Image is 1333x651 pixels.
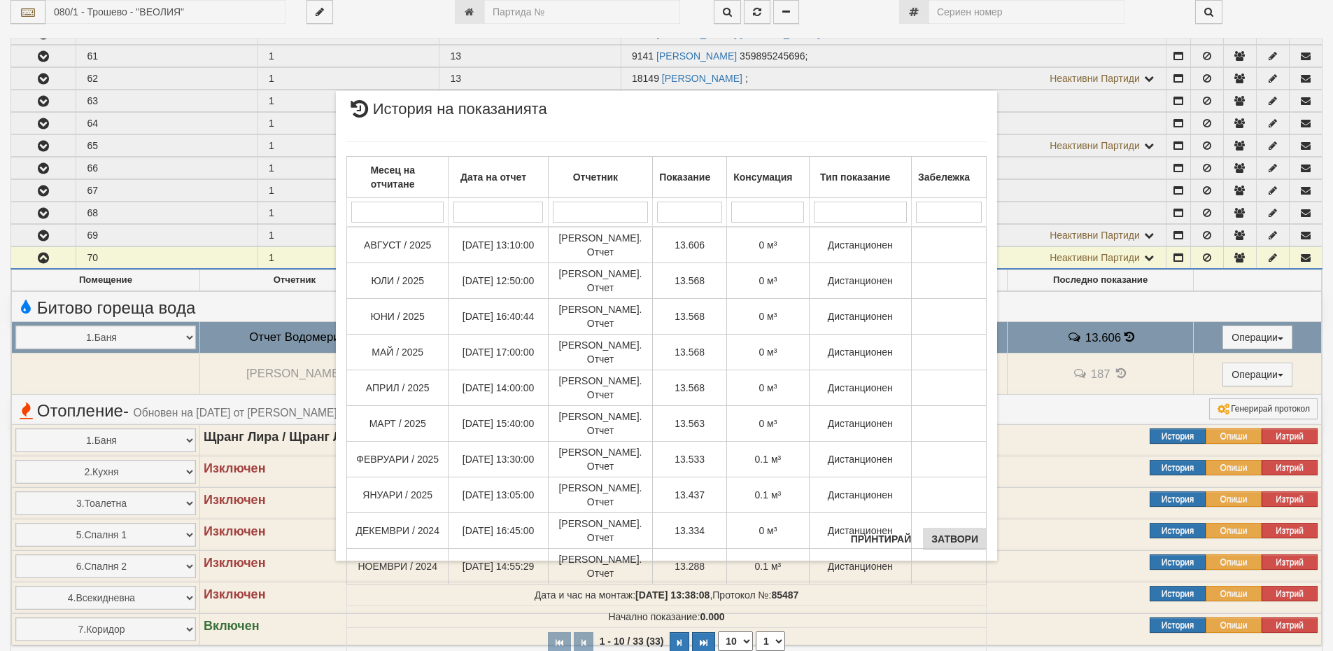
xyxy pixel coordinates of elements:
[548,335,653,370] td: [PERSON_NAME]. Отчет
[347,227,449,263] td: АВГУСТ / 2025
[347,299,449,335] td: ЮНИ / 2025
[347,442,449,477] td: ФЕВРУАРИ / 2025
[675,454,705,465] span: 13.533
[548,477,653,513] td: [PERSON_NAME]. Отчет
[347,549,449,584] td: НОЕМВРИ / 2024
[809,227,911,263] td: Дистанционен
[675,311,705,322] span: 13.568
[809,513,911,549] td: Дистанционен
[675,239,705,251] span: 13.606
[733,171,792,183] b: Консумация
[548,513,653,549] td: [PERSON_NAME]. Отчет
[759,346,777,358] span: 0 м³
[449,263,548,299] td: [DATE] 12:50:00
[718,631,753,651] select: Брой редове на страница
[756,631,785,651] select: Страница номер
[449,370,548,406] td: [DATE] 14:00:00
[809,406,911,442] td: Дистанционен
[809,442,911,477] td: Дистанционен
[346,101,547,127] span: История на показанията
[449,477,548,513] td: [DATE] 13:05:00
[809,263,911,299] td: Дистанционен
[759,382,777,393] span: 0 м³
[759,275,777,286] span: 0 м³
[347,513,449,549] td: ДЕКЕМВРИ / 2024
[548,157,653,198] th: Отчетник: No sort applied, activate to apply an ascending sort
[809,157,911,198] th: Тип показание: No sort applied, activate to apply an ascending sort
[535,589,710,601] span: Дата и час на монтаж:
[809,549,911,584] td: Дистанционен
[675,561,705,572] span: 13.288
[449,227,548,263] td: [DATE] 13:10:00
[548,442,653,477] td: [PERSON_NAME]. Отчет
[755,489,782,500] span: 0.1 м³
[820,171,890,183] b: Тип показание
[573,171,618,183] b: Отчетник
[809,477,911,513] td: Дистанционен
[675,418,705,429] span: 13.563
[347,157,449,198] th: Месец на отчитане: No sort applied, activate to apply an ascending sort
[675,382,705,393] span: 13.568
[755,561,782,572] span: 0.1 м³
[449,549,548,584] td: [DATE] 14:55:29
[548,549,653,584] td: [PERSON_NAME]. Отчет
[759,418,777,429] span: 0 м³
[635,589,710,601] strong: [DATE] 13:38:08
[700,611,725,622] strong: 0.000
[608,611,724,622] span: Начално показание:
[548,263,653,299] td: [PERSON_NAME]. Отчет
[727,157,809,198] th: Консумация: No sort applied, activate to apply an ascending sort
[449,513,548,549] td: [DATE] 16:45:00
[809,299,911,335] td: Дистанционен
[449,406,548,442] td: [DATE] 15:40:00
[449,335,548,370] td: [DATE] 17:00:00
[755,454,782,465] span: 0.1 м³
[759,239,777,251] span: 0 м³
[712,589,798,601] span: Протокол №:
[460,171,526,183] b: Дата на отчет
[918,171,970,183] b: Забележка
[809,370,911,406] td: Дистанционен
[347,263,449,299] td: ЮЛИ / 2025
[347,406,449,442] td: МАРТ / 2025
[347,584,987,606] td: ,
[809,335,911,370] td: Дистанционен
[548,406,653,442] td: [PERSON_NAME]. Отчет
[347,477,449,513] td: ЯНУАРИ / 2025
[548,227,653,263] td: [PERSON_NAME]. Отчет
[653,157,727,198] th: Показание: No sort applied, activate to apply an ascending sort
[675,275,705,286] span: 13.568
[548,299,653,335] td: [PERSON_NAME]. Отчет
[759,525,777,536] span: 0 м³
[347,335,449,370] td: МАЙ / 2025
[449,299,548,335] td: [DATE] 16:40:44
[347,370,449,406] td: АПРИЛ / 2025
[548,370,653,406] td: [PERSON_NAME]. Отчет
[675,346,705,358] span: 13.568
[911,157,986,198] th: Забележка: No sort applied, activate to apply an ascending sort
[771,589,798,601] strong: 85487
[659,171,710,183] b: Показание
[675,525,705,536] span: 13.334
[449,442,548,477] td: [DATE] 13:30:00
[759,311,777,322] span: 0 м³
[675,489,705,500] span: 13.437
[449,157,548,198] th: Дата на отчет: No sort applied, activate to apply an ascending sort
[370,164,415,190] b: Месец на отчитане
[596,636,668,647] span: 1 - 10 / 33 (33)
